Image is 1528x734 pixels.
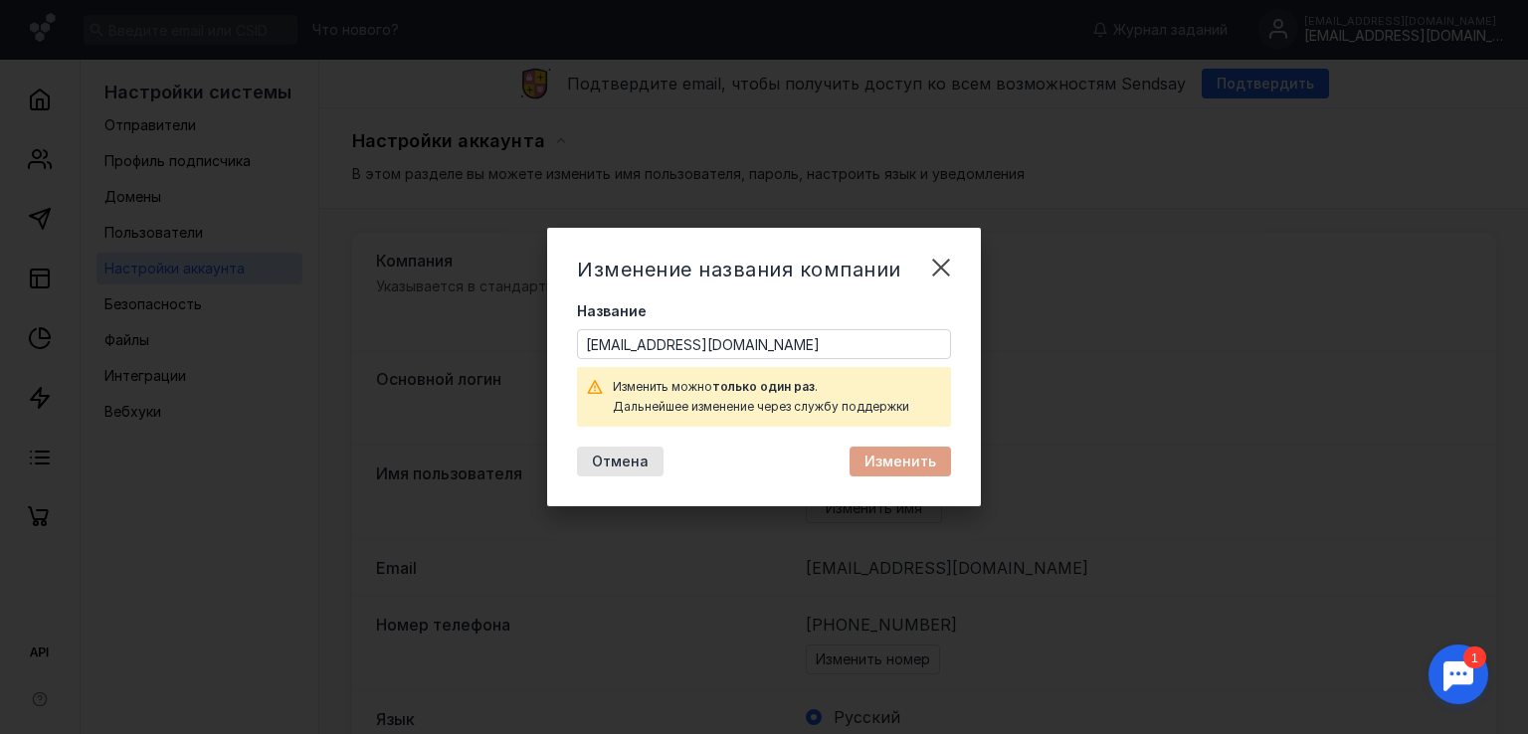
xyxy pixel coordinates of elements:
span: Название [577,301,647,321]
div: Изменить можно . Дальнейшее изменение через службу поддержки [613,377,941,417]
span: Отмена [592,454,649,470]
button: Отмена [577,447,664,476]
div: 1 [45,12,68,34]
b: только один раз [712,379,815,394]
span: Изменение названия компании [577,258,901,281]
